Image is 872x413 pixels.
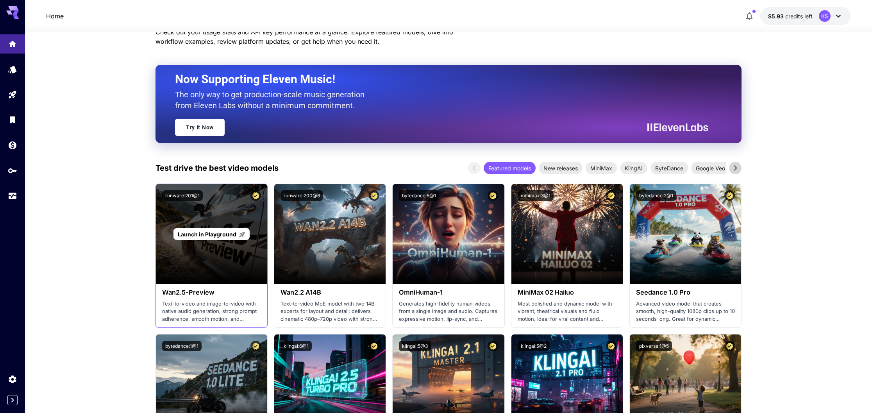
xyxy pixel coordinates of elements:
[162,341,202,351] button: bytedance:1@1
[8,140,17,150] div: Wallet
[281,341,312,351] button: klingai:6@1
[518,190,554,201] button: minimax:3@1
[46,11,64,21] nav: breadcrumb
[620,162,647,174] div: KlingAI
[606,190,616,201] button: Certified Model – Vetted for best performance and includes a commercial license.
[768,12,813,20] div: $5.93198
[162,190,203,201] button: runware:201@1
[8,90,17,100] div: Playground
[518,300,616,323] p: Most polished and dynamic model with vibrant, theatrical visuals and fluid motion. Ideal for vira...
[650,164,688,172] span: ByteDance
[46,11,64,21] a: Home
[620,164,647,172] span: KlingAI
[175,119,225,136] a: Try It Now
[162,289,261,296] h3: Wan2.5-Preview
[155,162,279,174] p: Test drive the best video models
[399,190,439,201] button: bytedance:5@1
[8,64,17,74] div: Models
[173,228,250,240] a: Launch in Playground
[636,300,735,323] p: Advanced video model that creates smooth, high-quality 1080p clips up to 10 seconds long. Great f...
[518,289,616,296] h3: MiniMax 02 Hailuo
[281,289,379,296] h3: Wan2.2 A14B
[691,162,730,174] div: Google Veo
[8,115,17,125] div: Library
[518,341,550,351] button: klingai:5@2
[369,190,379,201] button: Certified Model – Vetted for best performance and includes a commercial license.
[162,300,261,323] p: Text-to-video and image-to-video with native audio generation, strong prompt adherence, smooth mo...
[175,72,702,87] h2: Now Supporting Eleven Music!
[760,7,851,25] button: $5.93198KS
[785,13,813,20] span: credits left
[586,164,617,172] span: MiniMax
[7,395,18,405] button: Expand sidebar
[399,341,431,351] button: klingai:5@3
[8,374,17,384] div: Settings
[724,341,735,351] button: Certified Model – Vetted for best performance and includes a commercial license.
[636,190,676,201] button: bytedance:2@1
[768,13,785,20] span: $5.93
[250,341,261,351] button: Certified Model – Vetted for best performance and includes a commercial license.
[8,166,17,175] div: API Keys
[488,341,498,351] button: Certified Model – Vetted for best performance and includes a commercial license.
[281,190,323,201] button: runware:200@6
[393,184,504,284] img: alt
[606,341,616,351] button: Certified Model – Vetted for best performance and includes a commercial license.
[724,190,735,201] button: Certified Model – Vetted for best performance and includes a commercial license.
[819,10,831,22] div: KS
[8,39,17,49] div: Home
[636,289,735,296] h3: Seedance 1.0 Pro
[281,300,379,323] p: Text-to-video MoE model with two 14B experts for layout and detail; delivers cinematic 480p–720p ...
[399,289,498,296] h3: OmniHuman‑1
[484,162,536,174] div: Featured models
[8,191,17,201] div: Usage
[488,190,498,201] button: Certified Model – Vetted for best performance and includes a commercial license.
[691,164,730,172] span: Google Veo
[484,164,536,172] span: Featured models
[539,162,583,174] div: New releases
[630,184,741,284] img: alt
[539,164,583,172] span: New releases
[178,231,236,238] span: Launch in Playground
[250,190,261,201] button: Certified Model – Vetted for best performance and includes a commercial license.
[274,184,386,284] img: alt
[586,162,617,174] div: MiniMax
[511,184,623,284] img: alt
[399,300,498,323] p: Generates high-fidelity human videos from a single image and audio. Captures expressive motion, l...
[175,89,370,111] p: The only way to get production-scale music generation from Eleven Labs without a minimum commitment.
[369,341,379,351] button: Certified Model – Vetted for best performance and includes a commercial license.
[650,162,688,174] div: ByteDance
[636,341,672,351] button: pixverse:1@5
